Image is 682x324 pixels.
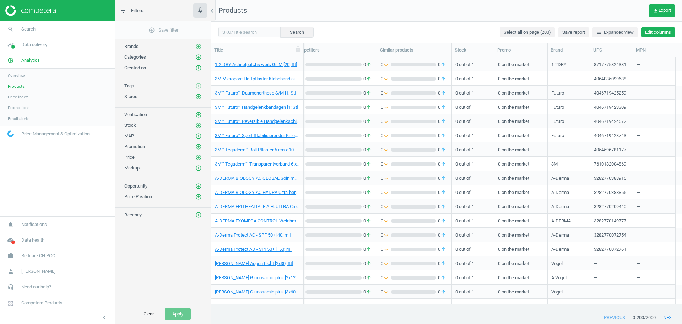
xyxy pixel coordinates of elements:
span: Opportunity [124,183,147,189]
div: 0 out of 1 [455,172,491,184]
i: arrow_downward [383,104,389,110]
a: A-Derma Protect AC - SPF 50+ [40; ml] [215,232,291,238]
div: Brand [551,47,587,53]
span: Competera Products [21,300,63,306]
div: 4046719423743 [594,133,626,141]
i: add_circle_outline [195,133,202,139]
span: 0 [381,161,391,167]
i: arrow_downward [383,118,389,125]
button: add_circle_outline [195,164,202,172]
button: add_circle_outline [195,154,202,161]
button: horizontal_splitExpanded view [592,27,638,37]
div: 0 out of 1 [455,257,491,269]
span: 0 [381,189,391,196]
span: 0 [436,246,448,253]
i: arrow_upward [366,232,372,238]
span: Brands [124,44,139,49]
div: — [637,271,672,283]
i: arrow_upward [366,246,372,253]
div: 0 on the market [498,115,544,127]
i: arrow_downward [383,232,389,238]
div: 4046719423309 [594,104,626,113]
i: person [4,265,17,278]
button: Clear [136,308,161,320]
span: Promotions [8,105,29,110]
a: 3M Micropore Heftpflaster Klebeband auf Rolle 25 mm x 9,14 m [12; St] [215,76,300,82]
span: 0 [436,232,448,238]
i: add_circle_outline [195,54,202,60]
i: arrow_upward [440,275,446,281]
div: 0 on the market [498,101,544,113]
div: MPN [636,47,673,53]
button: next [656,311,682,324]
div: — [637,200,672,212]
span: 0 [436,260,448,267]
span: Products [8,83,25,89]
img: ajHJNr6hYgQAAAAASUVORK5CYII= [5,5,56,16]
div: 3282770388855 [594,189,626,198]
div: — [637,285,672,298]
i: add_circle_outline [148,27,155,33]
div: — [551,143,586,156]
a: 3M™ Tegaderm™ Transparentverband 6 x 7 cm [5; St] [215,161,300,167]
div: — [637,157,672,170]
span: Overview [8,73,25,79]
span: 0 [436,275,448,281]
button: Edit columns [641,27,675,37]
div: 0 out of 1 [455,228,491,241]
span: 0 [381,260,391,267]
div: — [637,214,672,227]
button: add_circle_outline [195,82,202,90]
span: 0 [381,118,391,125]
span: Data health [21,237,44,243]
i: add_circle_outline [195,144,202,150]
i: arrow_upward [440,161,446,167]
div: 0 out of 1 [455,129,491,141]
a: [PERSON_NAME] Glucosamin plus [3x60; St] [215,289,300,295]
i: headset_mic [4,280,17,294]
i: add_circle_outline [195,194,202,200]
i: arrow_downward [383,147,389,153]
i: pie_chart_outlined [4,54,17,67]
span: Price [124,155,135,160]
div: 0 on the market [498,72,544,85]
i: cloud_done [4,233,17,247]
span: Analytics [21,57,40,64]
span: 0 [381,246,391,253]
span: 0 [436,76,448,82]
div: 0 on the market [498,157,544,170]
span: Markup [124,165,140,171]
div: A-DERMA [551,218,571,227]
div: Similar products [380,47,449,53]
div: grid [211,57,682,304]
a: 1-2 DRY Achselpatchs weiß Gr. M [20; St] [215,61,297,68]
span: 0 [381,133,391,139]
div: 3282770072761 [594,246,626,255]
span: 0 [362,133,373,139]
button: add_circle_outline [195,211,202,218]
i: arrow_downward [383,189,389,196]
i: add_circle_outline [195,93,202,100]
div: 8717775824381 [594,61,626,70]
div: — [594,285,629,298]
div: UPC [593,47,630,53]
div: 0 on the market [498,214,544,227]
button: add_circle_outline [195,193,202,200]
a: A-DERMA EPITHEALIALE A.H. ULTRA Creme SPF 50 [40; ml] [215,204,300,210]
div: Title [214,47,301,53]
i: arrow_upward [440,204,446,210]
i: arrow_upward [366,147,372,153]
div: 0 out of 1 [455,214,491,227]
i: arrow_upward [366,90,372,96]
button: add_circle_outline [195,43,202,50]
i: arrow_downward [383,90,389,96]
span: Created on [124,65,146,70]
span: 0 [362,104,373,110]
div: A-Derma [551,204,569,212]
i: arrow_upward [440,246,446,253]
i: arrow_upward [440,61,446,68]
div: Futuro [551,133,564,141]
span: 0 [436,218,448,224]
span: Verification [124,112,147,117]
div: 0 on the market [498,172,544,184]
